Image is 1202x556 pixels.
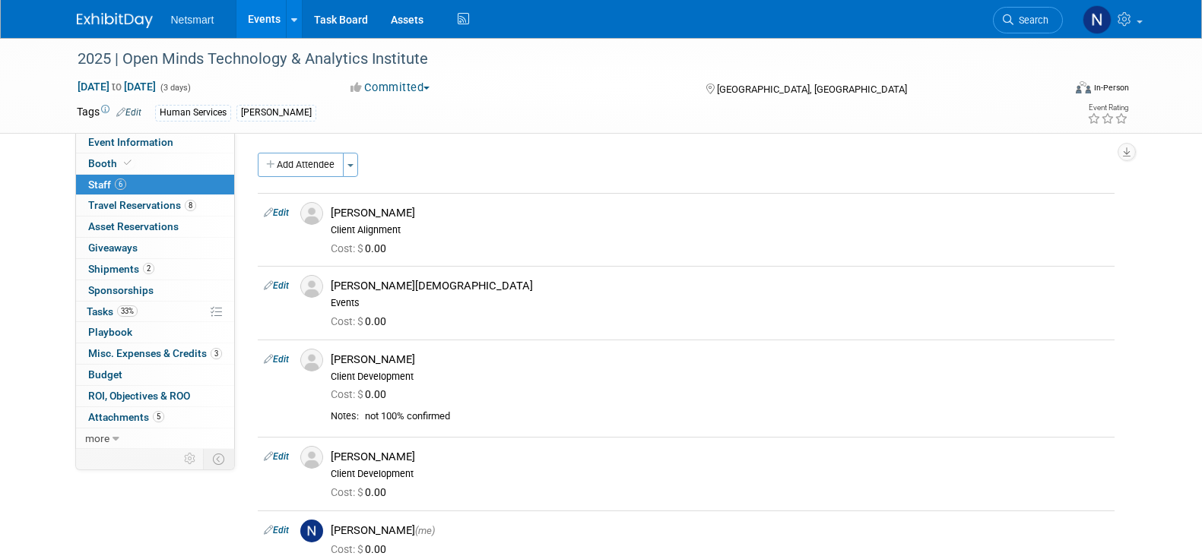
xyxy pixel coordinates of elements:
div: Client Development [331,371,1108,383]
a: Attachments5 [76,407,234,428]
img: Associate-Profile-5.png [300,349,323,371]
a: more [76,428,234,449]
span: ROI, Objectives & ROO [88,390,190,402]
span: 0.00 [331,315,392,327]
div: [PERSON_NAME] [331,206,1108,220]
span: Misc. Expenses & Credits [88,347,222,359]
a: Edit [264,451,289,462]
div: Notes: [331,410,359,422]
span: 0.00 [331,486,392,498]
span: Sponsorships [88,284,154,296]
a: Edit [116,107,141,118]
span: more [85,432,109,444]
span: (me) [415,525,435,536]
span: Tasks [87,305,138,317]
div: Client Alignment [331,224,1108,236]
span: Cost: $ [331,486,365,498]
img: Associate-Profile-5.png [300,202,323,225]
button: Committed [345,80,436,96]
a: Travel Reservations8 [76,195,234,216]
a: Edit [264,525,289,535]
button: Add Attendee [258,153,344,177]
i: Booth reservation complete [124,159,132,167]
span: 8 [185,200,196,211]
a: Sponsorships [76,280,234,301]
div: [PERSON_NAME] [331,450,1108,464]
span: Attachments [88,411,164,423]
a: ROI, Objectives & ROO [76,386,234,406]
span: Cost: $ [331,315,365,327]
td: Personalize Event Tab Strip [177,449,204,469]
div: [PERSON_NAME] [331,523,1108,538]
span: 0.00 [331,388,392,400]
td: Toggle Event Tabs [203,449,234,469]
a: Staff6 [76,175,234,195]
span: 0.00 [331,242,392,254]
div: [PERSON_NAME] [236,105,316,121]
a: Asset Reservations [76,216,234,237]
a: Shipments2 [76,259,234,280]
div: 2025 | Open Minds Technology & Analytics Institute [72,46,1040,73]
a: Edit [264,280,289,291]
div: [PERSON_NAME][DEMOGRAPHIC_DATA] [331,279,1108,293]
a: Booth [76,153,234,174]
span: Staff [88,178,126,191]
a: Edit [264,354,289,365]
img: Format-Inperson.png [1076,81,1091,93]
span: Asset Reservations [88,220,179,232]
div: Human Services [155,105,231,121]
a: Misc. Expenses & Credits3 [76,343,234,364]
span: Giveaways [88,242,138,254]
span: Budget [88,368,122,381]
img: ExhibitDay [77,13,153,28]
span: 5 [153,411,164,422]
a: Event Information [76,132,234,153]
span: 0.00 [331,543,392,555]
div: Event Format [973,79,1130,102]
span: Cost: $ [331,388,365,400]
span: Playbook [88,326,132,338]
span: Event Information [88,136,173,148]
a: Edit [264,207,289,218]
span: Shipments [88,263,154,275]
span: 33% [117,305,138,317]
span: Travel Reservations [88,199,196,211]
div: Event Rating [1087,104,1128,112]
a: Search [993,7,1063,33]
div: In-Person [1093,82,1129,93]
div: Client Development [331,468,1108,480]
img: N.jpg [300,520,323,542]
span: [DATE] [DATE] [77,80,157,93]
span: 6 [115,178,126,190]
span: Netsmart [171,14,214,26]
img: Associate-Profile-5.png [300,275,323,298]
span: Cost: $ [331,543,365,555]
a: Tasks33% [76,302,234,322]
a: Playbook [76,322,234,343]
img: Associate-Profile-5.png [300,446,323,469]
span: 2 [143,263,154,274]
td: Tags [77,104,141,122]
div: Events [331,297,1108,309]
a: Budget [76,365,234,385]
span: 3 [211,348,222,359]
span: (3 days) [159,83,191,93]
span: Booth [88,157,135,169]
span: to [109,81,124,93]
a: Giveaways [76,238,234,258]
div: not 100% confirmed [365,410,1108,423]
span: [GEOGRAPHIC_DATA], [GEOGRAPHIC_DATA] [717,84,907,95]
div: [PERSON_NAME] [331,352,1108,367]
span: Cost: $ [331,242,365,254]
img: Nina Finn [1083,5,1112,34]
span: Search [1013,14,1048,26]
